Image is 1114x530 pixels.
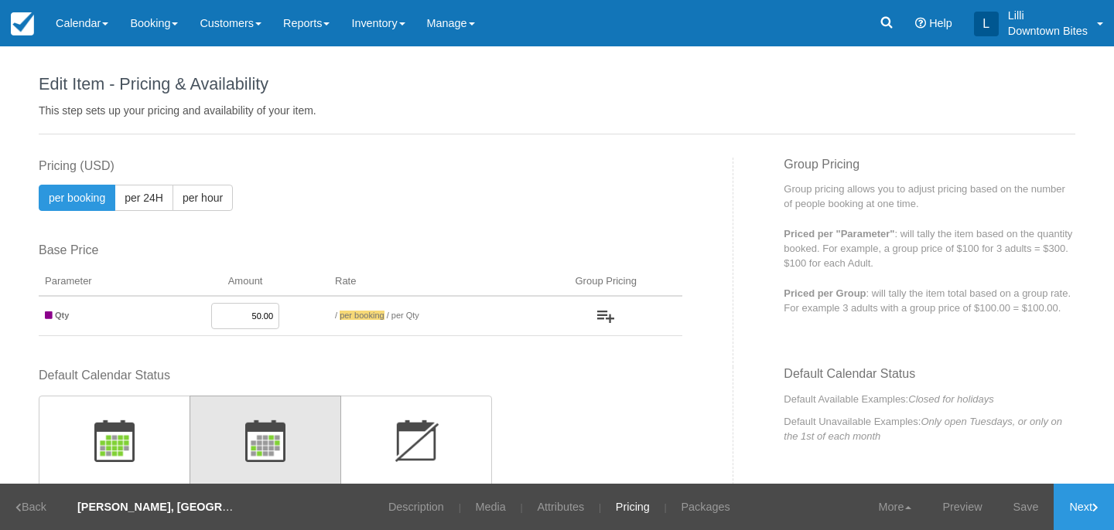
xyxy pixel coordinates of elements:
[125,192,163,204] span: per 24H
[784,286,1075,315] p: : will tally the item total based on a group rate. For example 3 adults with a group price of $10...
[245,420,285,462] img: wizard-default-status-unavailable-icon.png
[11,12,34,36] img: checkfront-main-nav-mini-logo.png
[377,484,456,530] a: Description
[784,392,1075,406] p: Default Available Examples:
[784,414,1075,443] p: Default Unavailable Examples:
[670,484,742,530] a: Packages
[49,192,105,204] span: per booking
[1008,8,1088,23] p: Lilli
[974,12,999,36] div: L
[525,484,596,530] a: Attributes
[387,311,419,320] span: / per Qty
[39,367,682,385] label: Default Calendar Status
[77,501,341,513] strong: [PERSON_NAME], [GEOGRAPHIC_DATA] - Dinner
[340,311,384,320] span: per booking
[529,268,682,296] th: Group Pricing
[927,484,997,530] a: Preview
[94,420,135,462] img: wizard-default-status-available-icon.png
[998,484,1054,530] a: Save
[329,268,529,296] th: Rate
[784,182,1075,211] p: Group pricing allows you to adjust pricing based on the number of people booking at one time.
[39,185,115,211] button: per booking
[915,18,926,29] i: Help
[173,185,233,211] button: per hour
[39,103,1075,118] p: This step sets up your pricing and availability of your item.
[49,477,180,516] h3: Available
[604,484,661,530] a: Pricing
[39,268,162,296] th: Parameter
[784,416,1062,442] em: Only open Tuesdays, or only on the 1st of each month
[784,367,1075,392] h3: Default Calendar Status
[335,311,337,320] span: /
[1054,484,1114,530] a: Next
[55,311,69,320] strong: Qty
[200,477,331,516] h3: Unavailable
[114,185,173,211] button: per 24H
[183,192,223,204] span: per hour
[393,420,439,462] img: wizard-default-status-disabled-icon.png
[39,75,1075,93] h1: Edit Item - Pricing & Availability
[162,268,329,296] th: Amount
[39,242,682,260] label: Base Price
[929,17,952,29] span: Help
[1008,23,1088,39] p: Downtown Bites
[784,287,866,299] strong: Priced per Group
[784,228,894,240] strong: Priced per "Parameter"
[908,393,994,405] em: Closed for holidays
[350,477,482,516] h3: Disabled
[784,226,1075,270] p: : will tally the item based on the quantity booked. For example, a group price of $100 for 3 adul...
[39,158,682,175] label: Pricing (USD)
[784,158,1075,182] h3: Group Pricing
[863,484,928,530] a: More
[597,311,614,323] img: wizard-add-group-icon.png
[464,484,518,530] a: Media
